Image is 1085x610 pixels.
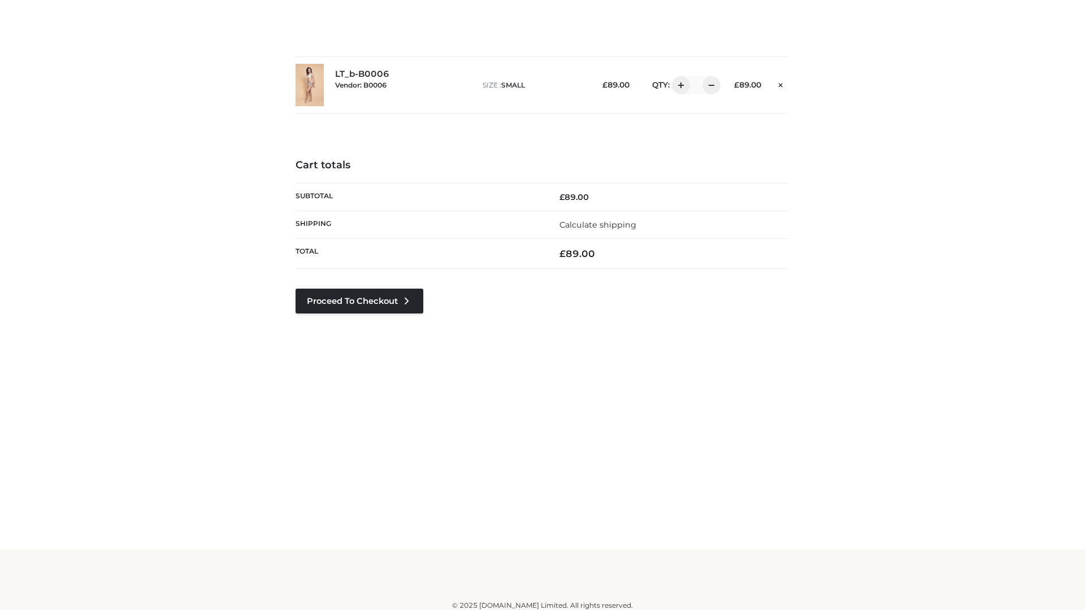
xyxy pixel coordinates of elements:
a: Proceed to Checkout [296,289,423,313]
bdi: 89.00 [559,248,595,259]
div: QTY: [641,76,717,94]
span: £ [734,80,739,89]
span: SMALL [501,81,525,89]
span: £ [559,192,565,202]
a: Remove this item [772,76,789,91]
h4: Cart totals [296,159,789,172]
span: £ [559,248,566,259]
p: size : [483,80,585,90]
a: Calculate shipping [559,220,636,230]
span: £ [602,80,607,89]
th: Total [296,239,542,269]
bdi: 89.00 [559,192,589,202]
th: Subtotal [296,183,542,211]
th: Shipping [296,211,542,238]
bdi: 89.00 [734,80,761,89]
div: LT_b-B0006 [335,69,471,101]
bdi: 89.00 [602,80,630,89]
small: Vendor: B0006 [335,81,387,89]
